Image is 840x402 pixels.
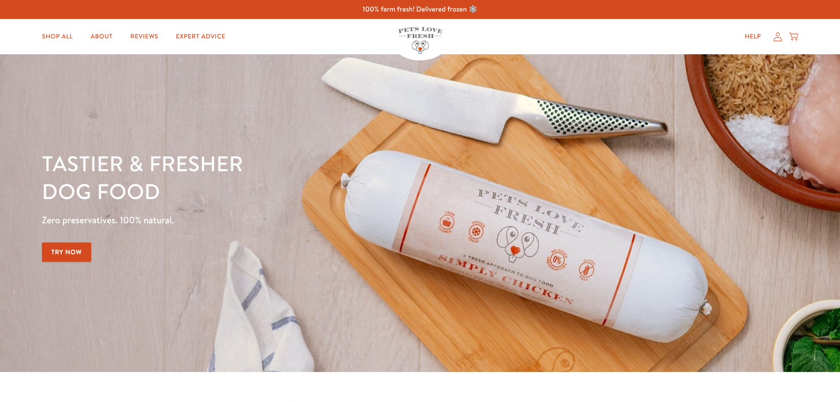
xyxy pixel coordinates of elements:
[169,28,232,45] a: Expert Advice
[42,212,546,228] p: Zero preservatives. 100% natural.
[35,28,80,45] a: Shop All
[42,242,91,262] a: Try Now
[42,150,546,206] h1: Tastier & fresher dog food
[123,28,165,45] a: Reviews
[83,28,119,45] a: About
[398,27,442,54] img: Pets Love Fresh
[738,28,768,45] a: Help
